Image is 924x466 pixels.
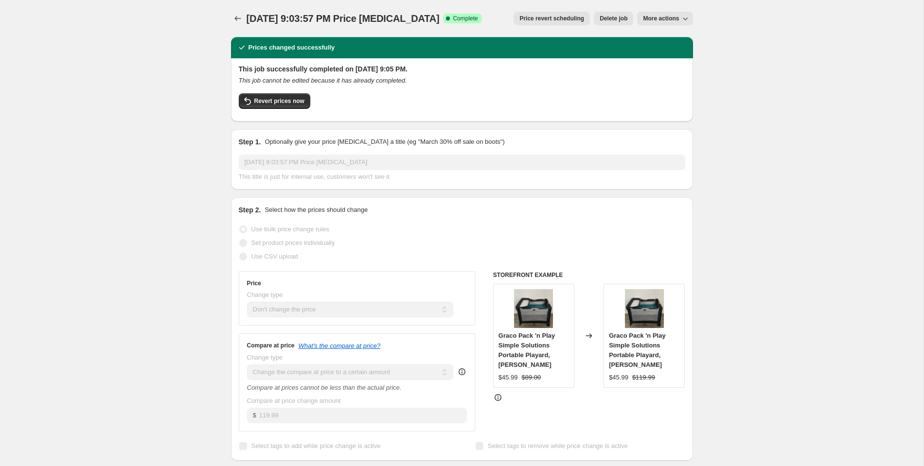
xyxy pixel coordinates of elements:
[239,205,261,215] h2: Step 2.
[625,289,664,328] img: 6d9e253b4c040c4b31aa0302e634462d_80x.jpg
[251,253,298,260] span: Use CSV upload
[247,397,341,404] span: Compare at price change amount
[498,373,518,382] div: $45.99
[239,64,685,74] h2: This job successfully completed on [DATE] 9:05 PM.
[637,12,693,25] button: More actions
[519,15,584,22] span: Price revert scheduling
[239,93,310,109] button: Revert prices now
[493,271,685,279] h6: STOREFRONT EXAMPLE
[514,12,590,25] button: Price revert scheduling
[239,77,407,84] i: This job cannot be edited because it has already completed.
[594,12,633,25] button: Delete job
[249,43,335,52] h2: Prices changed successfully
[254,97,304,105] span: Revert prices now
[247,279,261,287] h3: Price
[609,332,666,368] span: Graco Pack 'n Play Simple Solutions Portable Playard, [PERSON_NAME]
[265,205,368,215] p: Select how the prices should change
[247,13,440,24] span: [DATE] 9:03:57 PM Price [MEDICAL_DATA]
[247,291,283,298] span: Change type
[457,367,467,377] div: help
[251,225,329,233] span: Use bulk price change rules
[265,137,504,147] p: Optionally give your price [MEDICAL_DATA] a title (eg "March 30% off sale on boots")
[247,354,283,361] span: Change type
[299,342,381,349] button: What's the compare at price?
[522,373,541,382] strike: $89.00
[259,408,467,423] input: 80.00
[453,15,478,22] span: Complete
[247,384,402,391] i: Compare at prices cannot be less than the actual price.
[231,12,245,25] button: Price change jobs
[488,442,628,449] span: Select tags to remove while price change is active
[253,412,256,419] span: $
[514,289,553,328] img: 6d9e253b4c040c4b31aa0302e634462d_80x.jpg
[632,373,655,382] strike: $119.99
[247,342,295,349] h3: Compare at price
[251,239,335,246] span: Set product prices individually
[239,155,685,170] input: 30% off holiday sale
[600,15,627,22] span: Delete job
[239,137,261,147] h2: Step 1.
[498,332,555,368] span: Graco Pack 'n Play Simple Solutions Portable Playard, [PERSON_NAME]
[251,442,381,449] span: Select tags to add while price change is active
[609,373,628,382] div: $45.99
[239,173,390,180] span: This title is just for internal use, customers won't see it
[643,15,679,22] span: More actions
